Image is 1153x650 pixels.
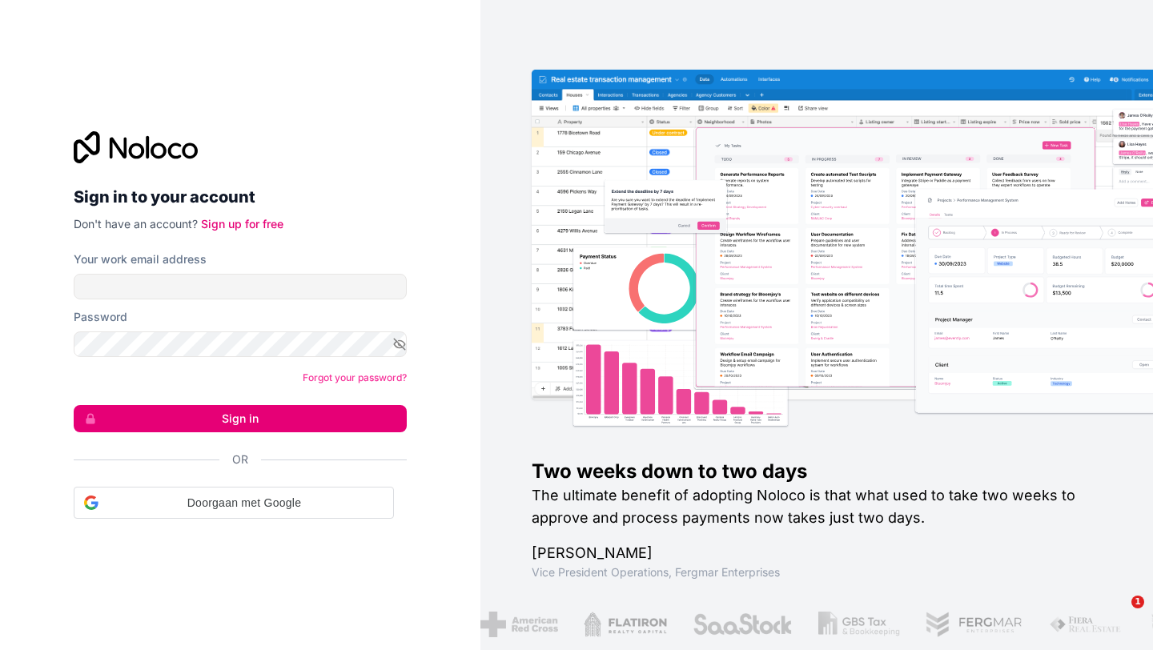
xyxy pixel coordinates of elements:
input: Email address [74,274,407,299]
label: Password [74,309,127,325]
span: Or [232,451,248,467]
img: /assets/gbstax-C-GtDUiK.png [816,612,898,637]
a: Forgot your password? [303,371,407,383]
h2: Sign in to your account [74,183,407,211]
h1: [PERSON_NAME] [532,542,1102,564]
span: Don't have an account? [74,217,198,231]
img: /assets/saastock-C6Zbiodz.png [689,612,790,637]
h1: Two weeks down to two days [532,459,1102,484]
iframe: Intercom live chat [1099,596,1137,634]
span: 1 [1131,596,1144,608]
button: Sign in [74,405,407,432]
input: Password [74,331,407,357]
div: Doorgaan met Google [74,487,394,519]
img: /assets/fergmar-CudnrXN5.png [922,612,1020,637]
label: Your work email address [74,251,207,267]
img: /assets/fiera-fwj2N5v4.png [1046,612,1121,637]
a: Sign up for free [201,217,283,231]
h2: The ultimate benefit of adopting Noloco is that what used to take two weeks to approve and proces... [532,484,1102,529]
h1: Vice President Operations , Fergmar Enterprises [532,564,1102,580]
span: Doorgaan met Google [105,495,384,512]
img: /assets/american-red-cross-BAupjrZR.png [477,612,555,637]
iframe: Knop Inloggen met Google [66,517,402,552]
img: /assets/flatiron-C8eUkumj.png [581,612,665,637]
